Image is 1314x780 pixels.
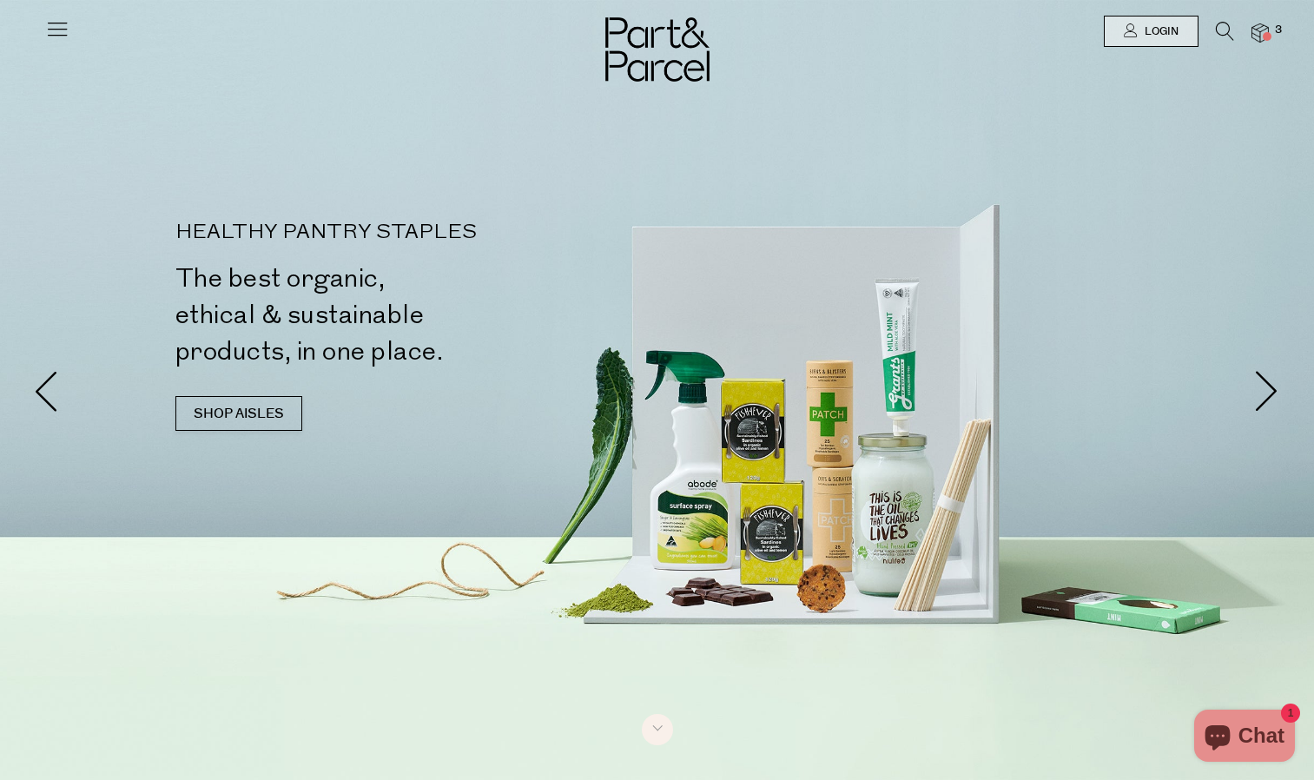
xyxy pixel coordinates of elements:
a: Login [1104,16,1198,47]
inbox-online-store-chat: Shopify online store chat [1189,710,1300,766]
a: 3 [1251,23,1269,42]
img: Part&Parcel [605,17,710,82]
h2: The best organic, ethical & sustainable products, in one place. [175,261,664,370]
span: Login [1140,24,1179,39]
a: SHOP AISLES [175,396,302,431]
span: 3 [1271,23,1286,38]
p: HEALTHY PANTRY STAPLES [175,222,664,243]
